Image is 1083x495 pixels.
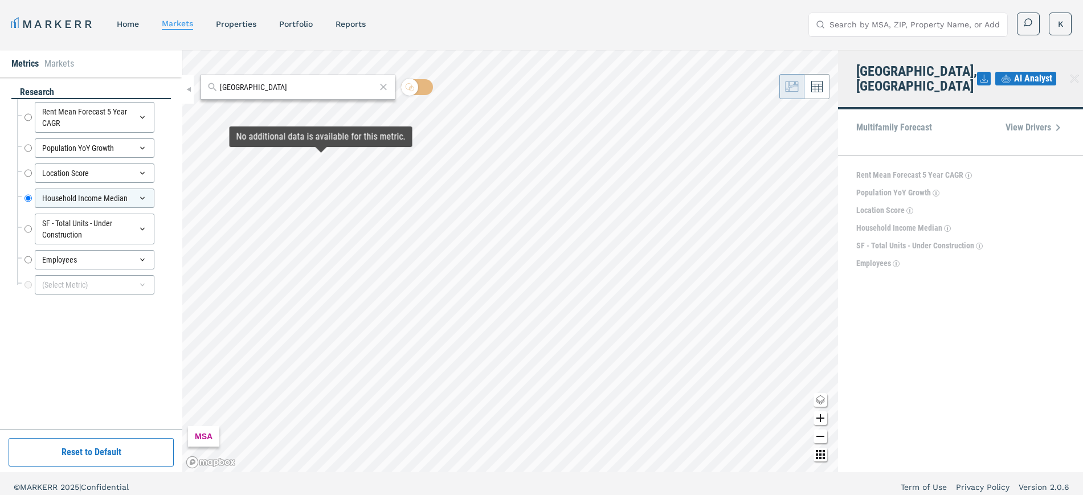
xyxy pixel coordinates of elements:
a: Portfolio [279,19,313,28]
span: K [1058,18,1063,30]
a: Term of Use [901,481,947,493]
div: SF - Total Units - Under Construction [35,214,154,244]
a: markets [162,19,193,28]
button: Change style map button [814,393,827,407]
a: Mapbox logo [186,456,236,469]
div: Rent Mean Forecast 5 Year CAGR [35,102,154,133]
input: Search by MSA, ZIP, Property Name, or Address [829,13,1000,36]
span: Confidential [81,482,129,492]
a: home [117,19,139,28]
p: Employees [856,257,891,269]
span: 2025 | [60,482,81,492]
button: Reset to Default [9,438,174,467]
p: Rent Mean Forecast 5 Year CAGR [856,169,963,181]
a: Version 2.0.6 [1019,481,1069,493]
div: (Select Metric) [35,275,154,294]
li: Markets [44,57,74,71]
canvas: Map [182,50,838,472]
span: AI Analyst [1014,72,1052,85]
button: Other options map button [814,448,827,461]
a: reports [336,19,366,28]
p: Population YoY Growth [856,187,931,199]
div: Population YoY Growth [35,138,154,158]
div: MSA [188,426,219,447]
input: Search by MSA or ZIP Code [220,81,375,93]
p: Multifamily Forecast [856,123,932,132]
a: properties [216,19,256,28]
div: Map Tooltip Content [236,131,406,142]
p: SF - Total Units - Under Construction [856,240,974,252]
button: K [1049,13,1072,35]
a: Privacy Policy [956,481,1010,493]
span: © [14,482,20,492]
button: Zoom in map button [814,411,827,425]
a: MARKERR [11,16,94,32]
button: AI Analyst [995,72,1056,85]
p: Location Score [856,204,905,216]
div: Employees [35,250,154,269]
div: research [11,86,171,99]
div: Household Income Median [35,189,154,208]
span: MARKERR [20,482,60,492]
button: Zoom out map button [814,429,827,443]
p: Household Income Median [856,222,942,234]
li: Metrics [11,57,39,71]
div: Location Score [35,163,154,183]
h4: [GEOGRAPHIC_DATA], [GEOGRAPHIC_DATA] [856,64,977,93]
